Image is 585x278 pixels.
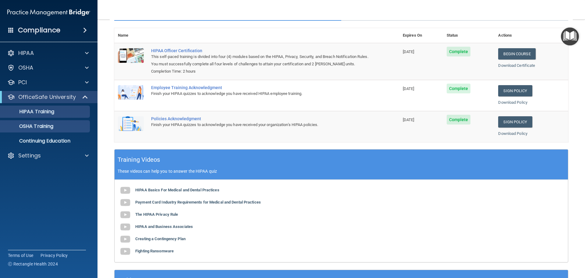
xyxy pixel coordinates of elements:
[135,224,193,229] b: HIPAA and Business Associates
[151,85,369,90] div: Employee Training Acknowledgment
[447,115,471,125] span: Complete
[18,93,76,101] p: OfficeSafe University
[151,53,369,68] div: This self-paced training is divided into four (4) modules based on the HIPAA, Privacy, Security, ...
[119,221,131,233] img: gray_youtube_icon.38fcd6cc.png
[8,252,33,258] a: Terms of Use
[498,63,535,68] a: Download Certificate
[498,100,527,105] a: Download Policy
[447,47,471,56] span: Complete
[151,121,369,128] div: Finish your HIPAA quizzes to acknowledge you have received your organization’s HIPAA policies.
[495,28,568,43] th: Actions
[7,49,89,57] a: HIPAA
[135,212,178,217] b: The HIPAA Privacy Rule
[403,86,414,91] span: [DATE]
[4,123,53,129] p: OSHA Training
[151,68,369,75] div: Completion Time: 2 hours
[118,169,565,174] p: These videos can help you to answer the HIPAA quiz
[498,116,532,128] a: Sign Policy
[18,26,60,34] h4: Compliance
[498,131,527,136] a: Download Policy
[18,49,34,57] p: HIPAA
[119,209,131,221] img: gray_youtube_icon.38fcd6cc.png
[119,245,131,258] img: gray_youtube_icon.38fcd6cc.png
[151,90,369,97] div: Finish your HIPAA quizzes to acknowledge you have received HIPAA employee training.
[7,152,89,159] a: Settings
[8,261,58,267] span: Ⓒ Rectangle Health 2024
[135,249,174,253] b: Fighting Ransomware
[7,6,90,19] img: PMB logo
[7,79,89,86] a: PCI
[119,197,131,209] img: gray_youtube_icon.38fcd6cc.png
[135,188,219,192] b: HIPAA Basics For Medical and Dental Practices
[135,200,261,204] b: Payment Card Industry Requirements for Medical and Dental Practices
[119,184,131,197] img: gray_youtube_icon.38fcd6cc.png
[119,233,131,245] img: gray_youtube_icon.38fcd6cc.png
[7,64,89,71] a: OSHA
[7,93,88,101] a: OfficeSafe University
[114,28,147,43] th: Name
[41,252,68,258] a: Privacy Policy
[443,28,495,43] th: Status
[4,109,54,115] p: HIPAA Training
[561,27,579,45] button: Open Resource Center
[403,117,414,122] span: [DATE]
[151,48,369,53] a: HIPAA Officer Certification
[18,152,41,159] p: Settings
[498,48,535,60] a: Begin Course
[4,138,87,144] p: Continuing Education
[18,79,27,86] p: PCI
[18,64,34,71] p: OSHA
[399,28,443,43] th: Expires On
[151,116,369,121] div: Policies Acknowledgment
[498,85,532,96] a: Sign Policy
[135,236,186,241] b: Creating a Contingency Plan
[403,49,414,54] span: [DATE]
[118,154,160,165] h5: Training Videos
[447,84,471,93] span: Complete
